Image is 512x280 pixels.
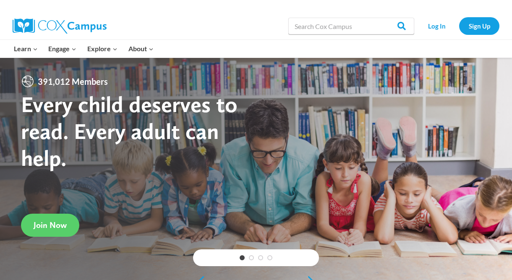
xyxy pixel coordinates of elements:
[21,214,79,237] a: Join Now
[8,40,159,58] nav: Primary Navigation
[267,255,272,260] a: 4
[128,43,154,54] span: About
[240,255,245,260] a: 1
[34,75,111,88] span: 391,012 Members
[418,17,455,34] a: Log In
[258,255,263,260] a: 3
[34,220,67,230] span: Join Now
[459,17,499,34] a: Sign Up
[418,17,499,34] nav: Secondary Navigation
[249,255,254,260] a: 2
[13,18,107,34] img: Cox Campus
[288,18,414,34] input: Search Cox Campus
[87,43,118,54] span: Explore
[48,43,76,54] span: Engage
[21,91,238,171] strong: Every child deserves to read. Every adult can help.
[14,43,38,54] span: Learn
